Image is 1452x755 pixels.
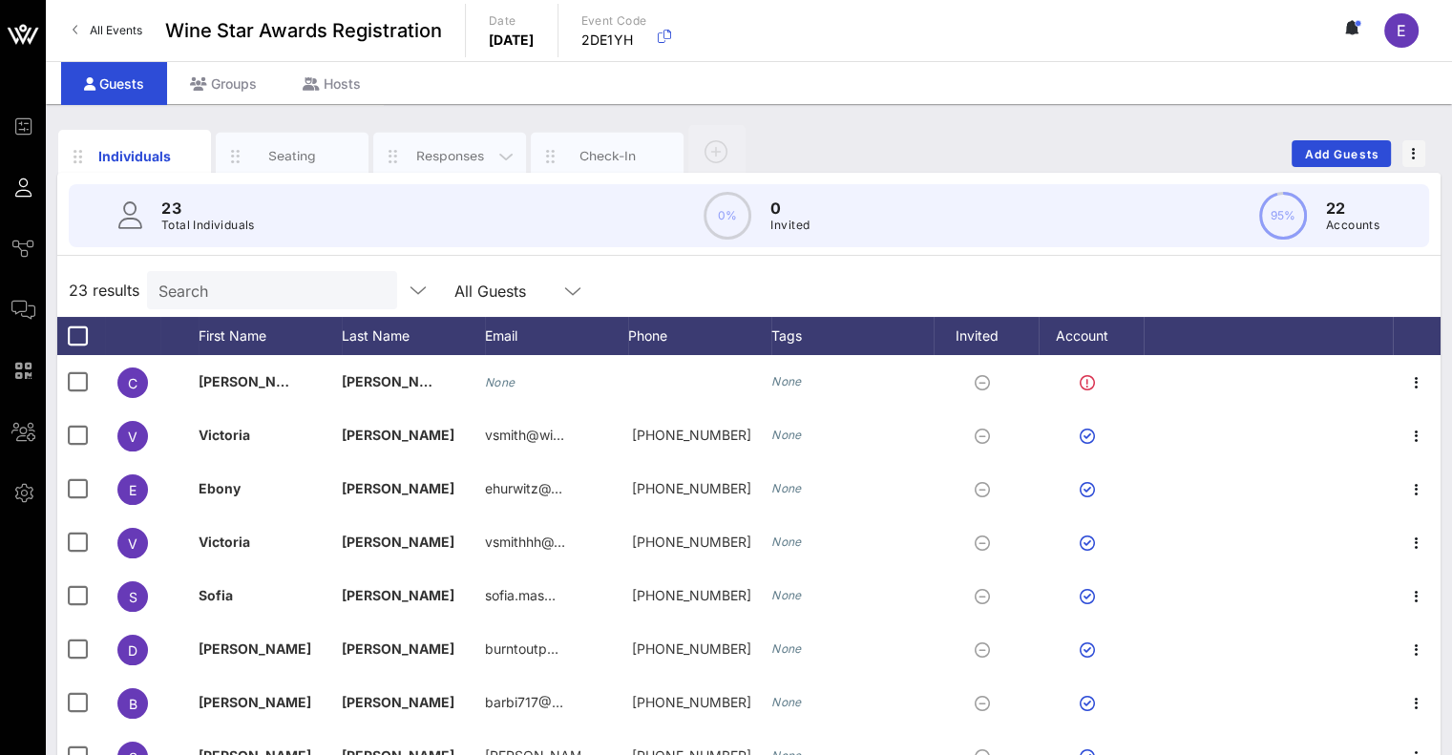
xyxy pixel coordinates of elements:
span: V [128,535,137,552]
span: [PERSON_NAME] [342,427,454,443]
span: [PERSON_NAME] [342,694,454,710]
a: All Events [61,15,154,46]
div: Guests [61,62,167,105]
i: None [771,374,802,388]
div: All Guests [443,271,596,309]
span: [PERSON_NAME] [342,534,454,550]
span: Wine Star Awards Registration [165,16,442,45]
p: Date [489,11,535,31]
span: [PERSON_NAME] [342,480,454,496]
span: +16177569889 [632,694,751,710]
div: Responses [408,147,493,165]
div: Check-In [565,147,650,165]
div: Tags [771,317,934,355]
span: Ebony [199,480,241,496]
div: E [1384,13,1419,48]
span: +14078737798 [632,640,751,657]
p: 0 [770,197,810,220]
i: None [771,535,802,549]
p: Event Code [581,11,647,31]
span: C [128,375,137,391]
span: Victoria [199,427,250,443]
span: E [129,482,137,498]
i: None [771,641,802,656]
p: ehurwitz@… [485,462,562,515]
div: Individuals [93,146,178,166]
p: burntoutp… [485,622,558,676]
span: +19793269916 [632,587,751,603]
span: +18456374845 [632,534,751,550]
span: Add Guests [1304,147,1379,161]
span: B [129,696,137,712]
p: 22 [1326,197,1379,220]
span: +18456374845 [632,427,751,443]
p: Accounts [1326,216,1379,235]
span: All Events [90,23,142,37]
span: [PERSON_NAME] [342,373,454,389]
div: Hosts [280,62,384,105]
p: vsmithhh@… [485,515,565,569]
div: Groups [167,62,280,105]
p: sofia.mas… [485,569,556,622]
span: [PERSON_NAME] [342,640,454,657]
p: Invited [770,216,810,235]
span: E [1397,21,1406,40]
span: D [128,642,137,659]
span: V [128,429,137,445]
i: None [485,375,516,389]
p: barbi717@… [485,676,563,729]
button: Add Guests [1292,140,1391,167]
p: Total Individuals [161,216,255,235]
p: 2DE1YH [581,31,647,50]
p: [DATE] [489,31,535,50]
div: Email [485,317,628,355]
span: [PERSON_NAME] [199,694,311,710]
div: Seating [250,147,335,165]
span: S [129,589,137,605]
span: 23 results [69,279,139,302]
i: None [771,428,802,442]
span: +16466249249 [632,480,751,496]
i: None [771,588,802,602]
span: [PERSON_NAME] [342,587,454,603]
div: Invited [934,317,1039,355]
span: [PERSON_NAME] [199,640,311,657]
i: None [771,481,802,495]
span: Sofia [199,587,233,603]
p: vsmith@wi… [485,409,564,462]
p: 23 [161,197,255,220]
span: [PERSON_NAME] [199,373,311,389]
span: Victoria [199,534,250,550]
div: First Name [199,317,342,355]
div: Phone [628,317,771,355]
div: Last Name [342,317,485,355]
i: None [771,695,802,709]
div: Account [1039,317,1144,355]
div: All Guests [454,283,526,300]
